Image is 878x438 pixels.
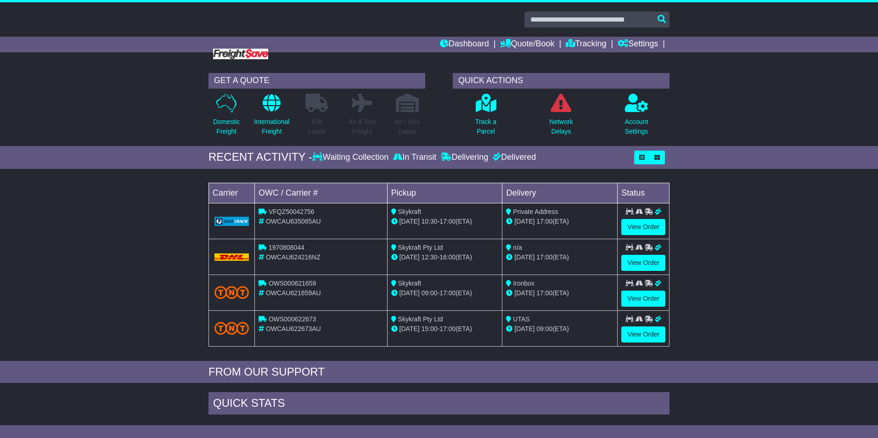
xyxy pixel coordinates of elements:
p: Full Loads [305,117,328,136]
span: [DATE] [400,218,420,225]
span: OWCAU622673AU [266,325,321,332]
p: Air & Sea Freight [349,117,376,136]
img: GetCarrierServiceLogo [214,217,249,226]
td: Delivery [502,183,618,203]
img: TNT_Domestic.png [214,286,249,298]
p: Account Settings [625,117,648,136]
span: 17:00 [439,325,456,332]
span: 09:00 [422,289,438,297]
span: n/a [513,244,522,251]
a: DomesticFreight [213,93,240,141]
div: Waiting Collection [312,152,391,163]
a: Track aParcel [475,93,497,141]
span: [DATE] [514,325,535,332]
div: - (ETA) [391,253,499,262]
a: NetworkDelays [549,93,573,141]
td: Pickup [387,183,502,203]
div: - (ETA) [391,288,499,298]
a: View Order [621,255,665,271]
p: Network Delays [549,117,573,136]
span: 09:00 [536,325,552,332]
span: OWCAU621659AU [266,289,321,297]
span: UTAS [513,315,529,323]
span: [DATE] [514,218,535,225]
div: Quick Stats [208,392,670,417]
span: 17:00 [439,289,456,297]
div: (ETA) [506,288,613,298]
p: Domestic Freight [213,117,240,136]
span: 17:00 [536,289,552,297]
div: GET A QUOTE [208,73,425,89]
span: Skykraft Pty Ltd [398,244,443,251]
span: Ironbox [513,280,535,287]
a: View Order [621,291,665,307]
span: [DATE] [400,253,420,261]
a: InternationalFreight [253,93,290,141]
img: TNT_Domestic.png [214,322,249,334]
div: - (ETA) [391,324,499,334]
img: Freight Save [213,49,268,59]
span: OWS000622673 [269,315,316,323]
td: OWC / Carrier # [255,183,388,203]
div: RECENT ACTIVITY - [208,151,312,164]
div: Delivering [439,152,490,163]
span: OWCAU624216NZ [266,253,321,261]
img: DHL.png [214,253,249,261]
span: OWS000621659 [269,280,316,287]
span: 15:00 [422,325,438,332]
a: Tracking [566,37,606,52]
span: 12:30 [422,253,438,261]
td: Carrier [209,183,255,203]
div: (ETA) [506,217,613,226]
span: Private Address [513,208,558,215]
div: FROM OUR SUPPORT [208,365,670,379]
a: View Order [621,219,665,235]
div: QUICK ACTIONS [453,73,670,89]
div: Delivered [490,152,536,163]
span: 17:00 [536,253,552,261]
span: Skykraft [398,280,422,287]
span: [DATE] [400,325,420,332]
span: Skykraft [398,208,422,215]
div: In Transit [391,152,439,163]
span: 17:00 [439,218,456,225]
span: 16:00 [439,253,456,261]
div: (ETA) [506,324,613,334]
p: Air / Sea Depot [395,117,420,136]
a: Settings [618,37,658,52]
p: Track a Parcel [475,117,496,136]
p: International Freight [254,117,289,136]
div: - (ETA) [391,217,499,226]
a: AccountSettings [625,93,649,141]
span: 10:30 [422,218,438,225]
span: 17:00 [536,218,552,225]
span: [DATE] [514,289,535,297]
span: 1970808044 [269,244,304,251]
a: Dashboard [440,37,489,52]
a: View Order [621,326,665,343]
span: OWCAU635085AU [266,218,321,225]
span: [DATE] [514,253,535,261]
a: Quote/Book [500,37,554,52]
div: (ETA) [506,253,613,262]
td: Status [618,183,670,203]
span: [DATE] [400,289,420,297]
span: Skykraft Pty Ltd [398,315,443,323]
span: VFQZ50042756 [269,208,315,215]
